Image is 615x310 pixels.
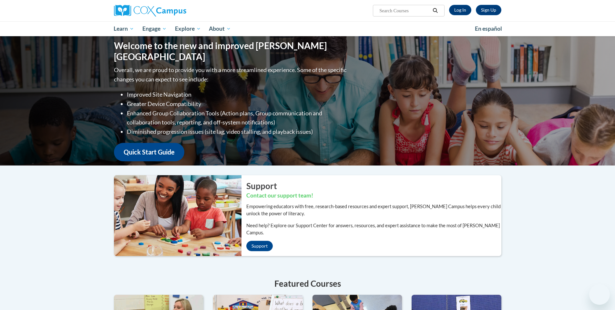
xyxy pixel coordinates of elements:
[127,90,348,99] li: Improved Site Navigation
[114,5,237,16] a: Cox Campus
[138,21,171,36] a: Engage
[175,25,201,33] span: Explore
[246,192,501,200] h3: Contact our support team!
[471,22,506,36] a: En español
[589,284,610,305] iframe: Button to launch messaging window
[246,241,273,251] a: Support
[114,65,348,84] p: Overall, we are proud to provide you with a more streamlined experience. Some of the specific cha...
[246,222,501,236] p: Need help? Explore our Support Center for answers, resources, and expert assistance to make the m...
[246,203,501,217] p: Empowering educators with free, research-based resources and expert support, [PERSON_NAME] Campus...
[205,21,235,36] a: About
[104,21,511,36] div: Main menu
[475,25,502,32] span: En español
[110,21,138,36] a: Learn
[114,277,501,290] h4: Featured Courses
[449,5,471,15] a: Log In
[127,99,348,109] li: Greater Device Compatibility
[109,175,241,256] img: ...
[127,127,348,136] li: Diminished progression issues (site lag, video stalling, and playback issues)
[430,7,440,15] button: Search
[142,25,167,33] span: Engage
[114,25,134,33] span: Learn
[114,143,184,161] a: Quick Start Guide
[114,5,186,16] img: Cox Campus
[246,180,501,192] h2: Support
[171,21,205,36] a: Explore
[209,25,231,33] span: About
[476,5,501,15] a: Register
[114,40,348,62] h1: Welcome to the new and improved [PERSON_NAME][GEOGRAPHIC_DATA]
[379,7,430,15] input: Search Courses
[127,109,348,127] li: Enhanced Group Collaboration Tools (Action plans, Group communication and collaboration tools, re...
